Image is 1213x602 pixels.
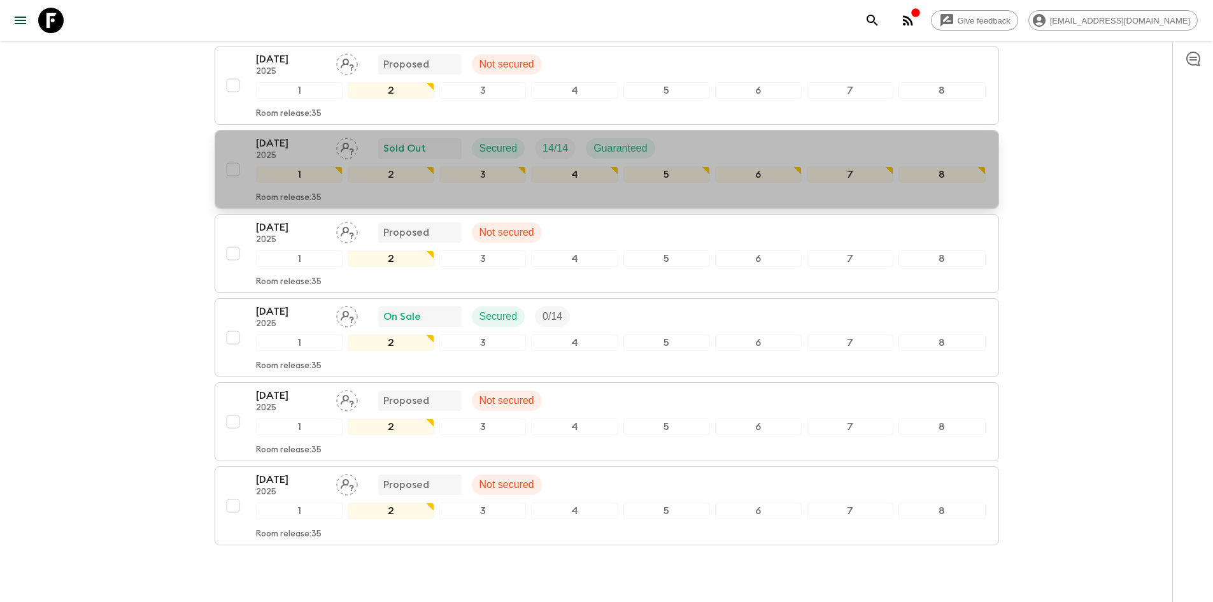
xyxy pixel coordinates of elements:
button: [DATE]2025Assign pack leaderOn SaleSecuredTrip Fill12345678Room release:35 [215,298,999,377]
p: 2025 [256,403,326,413]
p: [DATE] [256,52,326,67]
button: menu [8,8,33,33]
div: 6 [715,334,802,351]
button: [DATE]2025Assign pack leaderProposedNot secured12345678Room release:35 [215,466,999,545]
p: [DATE] [256,304,326,319]
p: [DATE] [256,220,326,235]
button: [DATE]2025Assign pack leaderProposedNot secured12345678Room release:35 [215,382,999,461]
a: Give feedback [931,10,1018,31]
span: [EMAIL_ADDRESS][DOMAIN_NAME] [1043,16,1197,25]
div: 1 [256,503,343,519]
p: Room release: 35 [256,277,322,287]
p: Not secured [479,477,534,492]
div: 3 [439,166,526,183]
div: 5 [623,503,710,519]
div: Not secured [472,391,542,411]
p: Room release: 35 [256,193,322,203]
div: Secured [472,138,525,159]
p: Proposed [383,225,429,240]
p: 2025 [256,319,326,329]
div: 5 [623,419,710,435]
p: Sold Out [383,141,426,156]
div: 5 [623,250,710,267]
button: search adventures [860,8,885,33]
p: 2025 [256,487,326,498]
div: 7 [807,503,893,519]
p: Room release: 35 [256,109,322,119]
div: 4 [531,166,618,183]
p: Room release: 35 [256,529,322,540]
p: Secured [479,141,518,156]
div: 6 [715,166,802,183]
p: Not secured [479,393,534,408]
div: 4 [531,82,618,99]
div: 2 [348,419,434,435]
div: 2 [348,334,434,351]
div: Trip Fill [535,306,570,327]
div: Not secured [472,54,542,75]
p: Proposed [383,477,429,492]
p: Secured [479,309,518,324]
div: 3 [439,82,526,99]
p: 2025 [256,151,326,161]
div: 1 [256,334,343,351]
span: Assign pack leader [336,57,358,68]
div: 8 [898,503,985,519]
div: 7 [807,419,893,435]
span: Assign pack leader [336,394,358,404]
div: 2 [348,166,434,183]
p: Room release: 35 [256,361,322,371]
p: 2025 [256,235,326,245]
div: 8 [898,250,985,267]
div: 5 [623,166,710,183]
div: 6 [715,503,802,519]
button: [DATE]2025Assign pack leaderSold OutSecuredTrip FillGuaranteed12345678Room release:35 [215,130,999,209]
span: Assign pack leader [336,310,358,320]
p: 0 / 14 [543,309,562,324]
p: Guaranteed [593,141,648,156]
div: 5 [623,82,710,99]
div: 4 [531,250,618,267]
div: Not secured [472,475,542,495]
div: Secured [472,306,525,327]
div: 6 [715,419,802,435]
span: Give feedback [951,16,1018,25]
div: 2 [348,82,434,99]
div: 8 [898,419,985,435]
div: Not secured [472,222,542,243]
p: Not secured [479,57,534,72]
div: 3 [439,334,526,351]
div: 3 [439,250,526,267]
div: 3 [439,503,526,519]
div: Trip Fill [535,138,576,159]
p: [DATE] [256,388,326,403]
p: [DATE] [256,472,326,487]
button: [DATE]2025Assign pack leaderProposedNot secured12345678Room release:35 [215,214,999,293]
div: 7 [807,166,893,183]
div: 6 [715,250,802,267]
p: 14 / 14 [543,141,568,156]
span: Assign pack leader [336,141,358,152]
div: 1 [256,250,343,267]
p: Proposed [383,393,429,408]
div: 4 [531,503,618,519]
div: 4 [531,334,618,351]
span: Assign pack leader [336,226,358,236]
div: 8 [898,334,985,351]
span: Assign pack leader [336,478,358,488]
p: Not secured [479,225,534,240]
div: 4 [531,419,618,435]
div: 1 [256,419,343,435]
div: 2 [348,503,434,519]
div: 7 [807,82,893,99]
div: 7 [807,334,893,351]
div: 2 [348,250,434,267]
div: 1 [256,166,343,183]
div: 5 [623,334,710,351]
div: 8 [898,82,985,99]
div: [EMAIL_ADDRESS][DOMAIN_NAME] [1028,10,1198,31]
div: 6 [715,82,802,99]
p: Room release: 35 [256,445,322,455]
p: [DATE] [256,136,326,151]
div: 7 [807,250,893,267]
